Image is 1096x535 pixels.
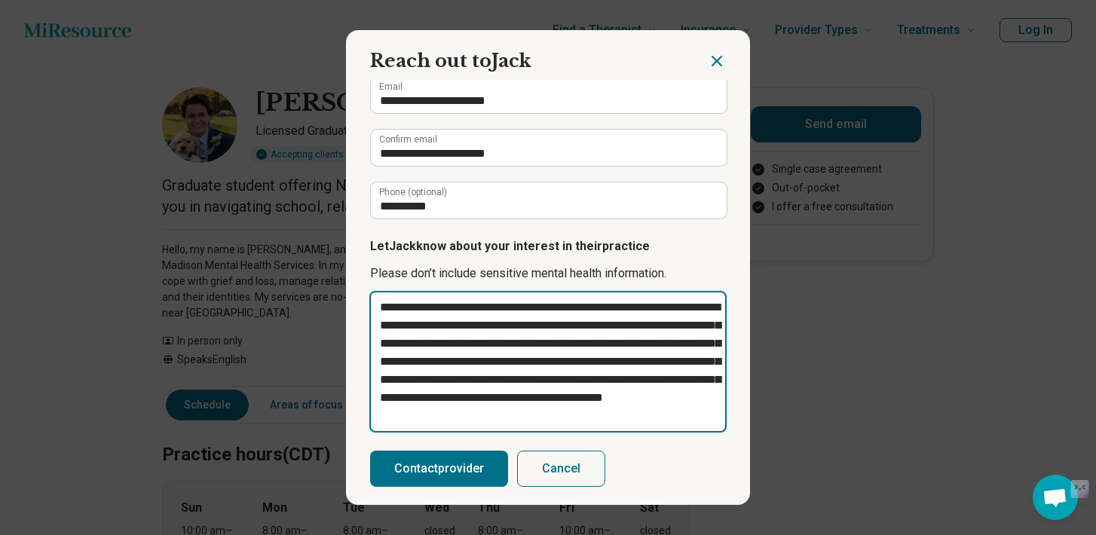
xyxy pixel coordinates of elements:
label: Phone (optional) [379,188,447,197]
label: Email [379,82,403,91]
span: Reach out to Jack [370,50,531,72]
button: Contactprovider [370,451,508,487]
label: Confirm email [379,135,437,144]
button: Close dialog [708,52,726,70]
p: Let Jack know about your interest in their practice [370,237,726,255]
button: Cancel [517,451,605,487]
p: Please don’t include sensitive mental health information. [370,264,726,283]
